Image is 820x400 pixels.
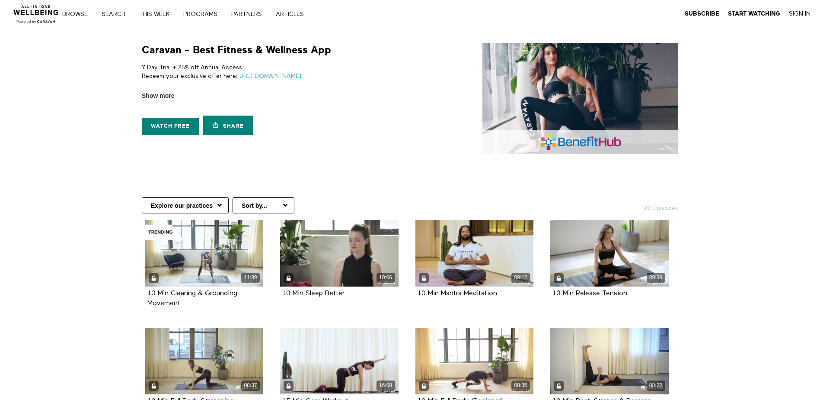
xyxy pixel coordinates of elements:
[145,328,264,394] a: 10 Min Full Body Stretching 08:37
[145,220,264,287] a: 10 Min Clearing & Grounding Movement 11:39
[273,11,313,17] a: ARTICLES
[282,290,345,297] strong: 10 Min Sleep Better
[789,10,810,18] a: Sign In
[237,73,301,79] a: [URL][DOMAIN_NAME]
[415,328,534,394] a: 10 Min Full Body (Beginner) 08:35
[685,10,719,18] a: Subscribe
[418,290,497,297] strong: 10 Min Mantra Meditation
[550,328,669,394] a: 10 Min Rest, Stretch & Restore 08:22
[147,290,237,306] a: 10 Min Clearing & Grounding Movement
[203,116,253,135] a: Share
[59,11,97,17] a: Browse
[482,43,678,154] img: Caravan - Best Fitness & Wellness App
[552,290,627,297] strong: 10 Min Release Tension
[68,10,322,18] nav: Primary
[142,63,407,81] p: 7 Day Trial + 25% off Annual Access! Redeem your exclusive offer here:
[147,290,237,307] strong: 10 Min Clearing & Grounding Movement
[241,273,260,283] div: 11:39
[511,273,530,283] div: 08:12
[280,220,399,287] a: 10 Min Sleep Better 10:06
[685,10,719,17] strong: Subscribe
[142,118,199,135] a: Watch free
[280,328,399,394] a: 15 Min Core Workout 16:08
[142,91,174,100] span: Show more
[136,11,179,17] a: THIS WEEK
[228,11,271,17] a: PARTNERS
[418,290,497,297] a: 10 Min Mantra Meditation
[415,220,534,287] a: 10 Min Mantra Meditation 08:12
[550,220,669,287] a: 10 Min Release Tension 09:38
[99,11,134,17] a: Search
[142,43,331,57] h1: Caravan - Best Fitness & Wellness App
[728,10,780,17] strong: Start Watching
[282,290,345,297] a: 10 Min Sleep Better
[180,11,227,17] a: PROGRAMS
[586,197,683,213] h2: 20 Episodes
[376,273,395,283] div: 10:06
[647,381,665,390] div: 08:22
[511,381,530,390] div: 08:35
[728,10,780,18] a: Start Watching
[376,381,395,390] div: 16:08
[647,273,665,283] div: 09:38
[241,381,260,390] div: 08:37
[552,290,627,297] a: 10 Min Release Tension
